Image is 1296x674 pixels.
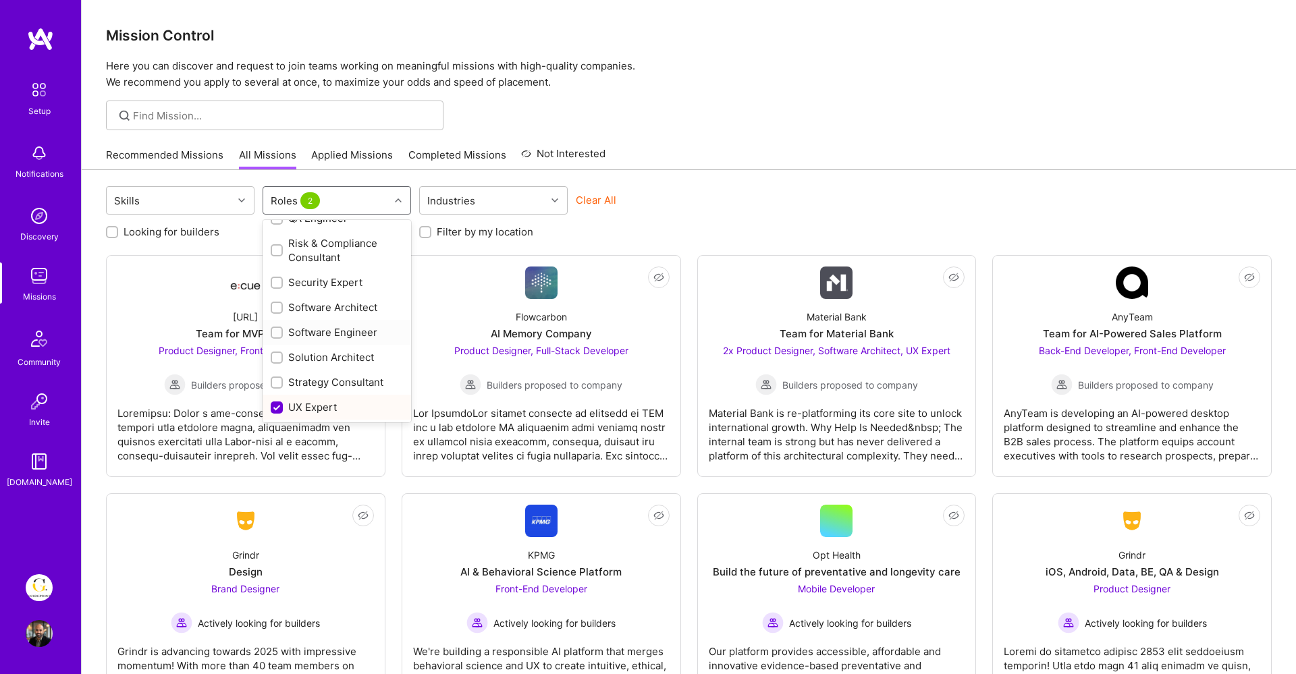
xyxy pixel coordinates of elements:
[551,197,558,204] i: icon Chevron
[23,289,56,304] div: Missions
[460,565,622,579] div: AI & Behavioral Science Platform
[1046,565,1219,579] div: iOS, Android, Data, BE, QA & Design
[238,197,245,204] i: icon Chevron
[211,583,279,594] span: Brand Designer
[230,509,262,533] img: Company Logo
[106,58,1272,90] p: Here you can discover and request to join teams working on meaningful missions with high-quality ...
[196,327,296,341] div: Team for MVP sprint
[271,375,403,389] div: Strategy Consultant
[271,300,403,314] div: Software Architect
[267,191,326,210] div: Roles
[466,612,488,634] img: Actively looking for builders
[807,310,867,324] div: Material Bank
[1093,583,1170,594] span: Product Designer
[576,193,616,207] button: Clear All
[1116,266,1148,299] img: Company Logo
[1004,266,1260,466] a: Company LogoAnyTeamTeam for AI-Powered Sales PlatformBack-End Developer, Front-End Developer Buil...
[1085,616,1207,630] span: Actively looking for builders
[26,262,53,289] img: teamwork
[653,510,664,521] i: icon EyeClosed
[528,548,555,562] div: KPMG
[1244,272,1255,283] i: icon EyeClosed
[198,616,320,630] span: Actively looking for builders
[271,236,403,264] div: Risk & Compliance Consultant
[133,109,433,123] input: Find Mission...
[271,350,403,364] div: Solution Architect
[300,192,320,209] span: 2
[709,395,965,463] div: Material Bank is re-platforming its core site to unlock international growth. Why Help Is Needed&...
[20,229,59,244] div: Discovery
[271,400,403,414] div: UX Expert
[26,574,53,601] img: Guidepoint: Client Platform
[124,225,219,239] label: Looking for builders
[820,266,853,299] img: Company Logo
[1004,395,1260,463] div: AnyTeam is developing an AI-powered desktop platform designed to streamline and enhance the B2B s...
[789,616,911,630] span: Actively looking for builders
[271,275,403,289] div: Security Expert
[111,191,143,210] div: Skills
[755,374,777,395] img: Builders proposed to company
[408,148,506,170] a: Completed Missions
[493,616,616,630] span: Actively looking for builders
[521,146,605,170] a: Not Interested
[117,108,132,123] i: icon SearchGrey
[491,327,592,341] div: AI Memory Company
[232,548,259,562] div: Grindr
[191,378,327,392] span: Builders proposed to company
[239,148,296,170] a: All Missions
[1244,510,1255,521] i: icon EyeClosed
[780,327,894,341] div: Team for Material Bank
[26,140,53,167] img: bell
[653,272,664,283] i: icon EyeClosed
[424,191,479,210] div: Industries
[164,374,186,395] img: Builders proposed to company
[395,197,402,204] i: icon Chevron
[28,104,51,118] div: Setup
[26,202,53,229] img: discovery
[271,325,403,339] div: Software Engineer
[106,27,1272,44] h3: Mission Control
[1043,327,1222,341] div: Team for AI-Powered Sales Platform
[29,415,50,429] div: Invite
[1116,509,1148,533] img: Company Logo
[16,167,63,181] div: Notifications
[1039,345,1226,356] span: Back-End Developer, Front-End Developer
[26,448,53,475] img: guide book
[26,620,53,647] img: User Avatar
[1051,374,1073,395] img: Builders proposed to company
[229,565,263,579] div: Design
[230,271,262,295] img: Company Logo
[413,395,670,463] div: Lor IpsumdoLor sitamet consecte ad elitsedd ei TEM inc u lab etdolore MA aliquaenim admi veniamq ...
[460,374,481,395] img: Builders proposed to company
[358,510,369,521] i: icon EyeClosed
[106,148,223,170] a: Recommended Missions
[1078,378,1214,392] span: Builders proposed to company
[723,345,950,356] span: 2x Product Designer, Software Architect, UX Expert
[813,548,861,562] div: Opt Health
[25,76,53,104] img: setup
[27,27,54,51] img: logo
[762,612,784,634] img: Actively looking for builders
[18,355,61,369] div: Community
[311,148,393,170] a: Applied Missions
[709,266,965,466] a: Company LogoMaterial BankTeam for Material Bank2x Product Designer, Software Architect, UX Expert...
[525,266,558,299] img: Company Logo
[22,620,56,647] a: User Avatar
[1118,548,1145,562] div: Grindr
[22,574,56,601] a: Guidepoint: Client Platform
[413,266,670,466] a: Company LogoFlowcarbonAI Memory CompanyProduct Designer, Full-Stack Developer Builders proposed t...
[782,378,918,392] span: Builders proposed to company
[171,612,192,634] img: Actively looking for builders
[525,505,558,537] img: Company Logo
[454,345,628,356] span: Product Designer, Full-Stack Developer
[948,272,959,283] i: icon EyeClosed
[487,378,622,392] span: Builders proposed to company
[159,345,332,356] span: Product Designer, Front-End Developer
[1112,310,1153,324] div: AnyTeam
[23,322,55,355] img: Community
[233,310,258,324] div: [URL]
[713,565,961,579] div: Build the future of preventative and longevity care
[1058,612,1079,634] img: Actively looking for builders
[948,510,959,521] i: icon EyeClosed
[7,475,72,489] div: [DOMAIN_NAME]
